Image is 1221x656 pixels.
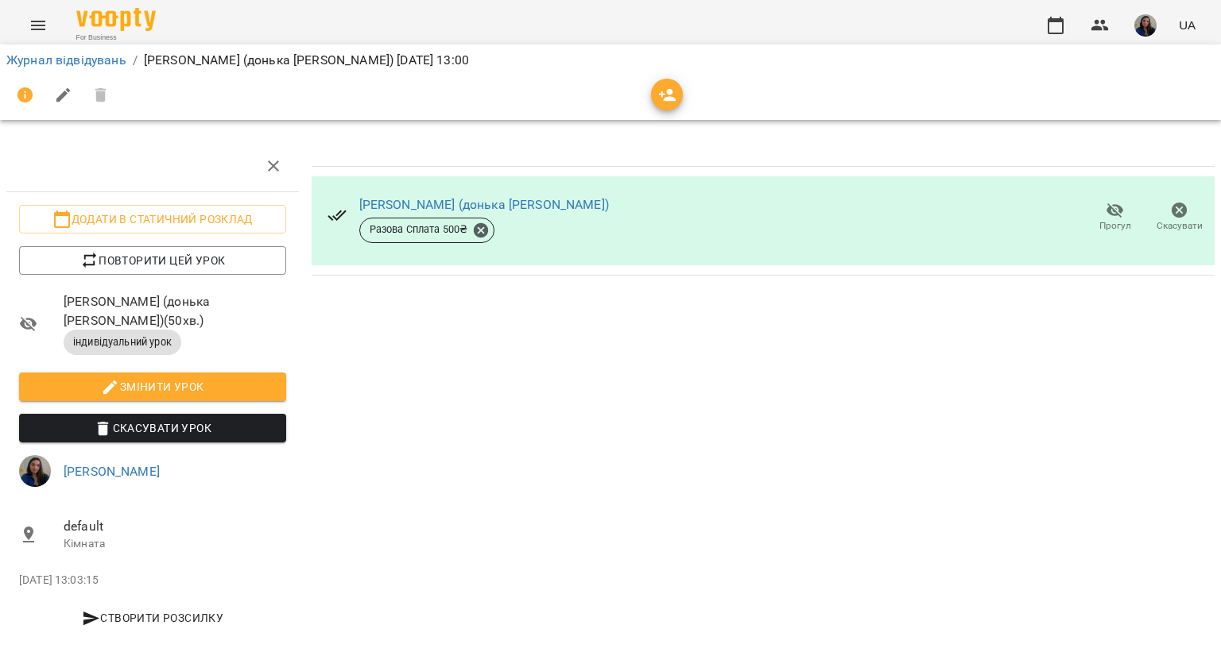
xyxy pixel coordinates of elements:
nav: breadcrumb [6,51,1215,70]
img: ae595b08ead7d6d5f9af2f06f99573c6.jpeg [1134,14,1157,37]
span: Додати в статичний розклад [32,210,273,229]
p: [DATE] 13:03:15 [19,573,286,588]
span: Скасувати Урок [32,419,273,438]
li: / [133,51,138,70]
button: Menu [19,6,57,44]
img: Voopty Logo [76,8,156,31]
span: індивідуальний урок [64,335,181,349]
button: Скасувати [1147,195,1211,240]
button: Скасувати Урок [19,414,286,442]
p: Кімната [64,536,286,552]
span: [PERSON_NAME] (донька [PERSON_NAME]) ( 50 хв. ) [64,292,286,330]
button: Додати в статичний розклад [19,205,286,233]
p: [PERSON_NAME] (донька [PERSON_NAME]) [DATE] 13:00 [144,51,469,70]
a: Журнал відвідувань [6,52,126,68]
div: Разова Сплата 500₴ [359,218,495,243]
span: Повторити цей урок [32,251,273,270]
span: Разова Сплата 500 ₴ [360,222,478,237]
span: UA [1179,17,1196,33]
img: ae595b08ead7d6d5f9af2f06f99573c6.jpeg [19,455,51,487]
button: Повторити цей урок [19,246,286,275]
span: Скасувати [1157,219,1203,233]
span: Змінити урок [32,377,273,396]
span: default [64,517,286,536]
a: [PERSON_NAME] [64,464,160,479]
button: Змінити урок [19,372,286,401]
button: UA [1173,10,1202,40]
span: Прогул [1099,219,1131,233]
span: Створити розсилку [25,608,280,627]
button: Створити розсилку [19,604,286,632]
button: Прогул [1083,195,1147,240]
a: [PERSON_NAME] (донька [PERSON_NAME]) [359,197,609,212]
span: For Business [76,33,156,43]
